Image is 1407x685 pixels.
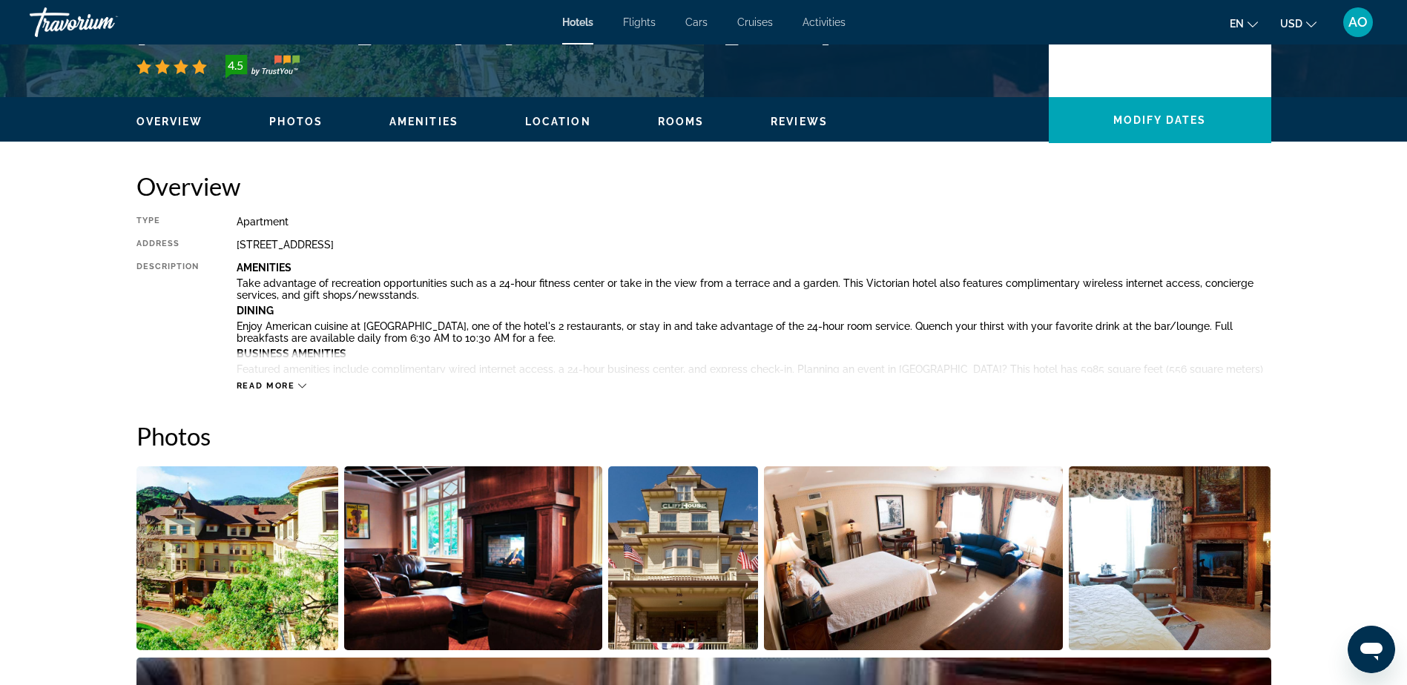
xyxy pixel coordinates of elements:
[685,16,708,28] a: Cars
[562,16,593,28] a: Hotels
[658,115,705,128] button: Rooms
[221,56,251,74] div: 4.5
[608,466,759,651] button: Open full-screen image slider
[1339,7,1377,38] button: User Menu
[136,116,203,128] span: Overview
[237,320,1271,344] p: Enjoy American cuisine at [GEOGRAPHIC_DATA], one of the hotel's 2 restaurants, or stay in and tak...
[269,116,323,128] span: Photos
[771,116,828,128] span: Reviews
[1069,466,1271,651] button: Open full-screen image slider
[1049,97,1271,143] button: Modify Dates
[237,262,291,274] b: Amenities
[389,115,458,128] button: Amenities
[1348,626,1395,673] iframe: Button to launch messaging window
[1348,15,1368,30] span: AO
[623,16,656,28] a: Flights
[237,239,1271,251] div: [STREET_ADDRESS]
[136,421,1271,451] h2: Photos
[237,380,307,391] button: Read more
[1280,13,1317,34] button: Change currency
[1230,13,1258,34] button: Change language
[764,466,1063,651] button: Open full-screen image slider
[803,16,846,28] a: Activities
[1113,114,1206,126] span: Modify Dates
[30,3,178,42] a: Travorium
[237,277,1271,301] p: Take advantage of recreation opportunities such as a 24-hour fitness center or take in the view f...
[771,115,828,128] button: Reviews
[237,381,295,391] span: Read more
[136,466,339,651] button: Open full-screen image slider
[525,115,591,128] button: Location
[136,171,1271,201] h2: Overview
[344,466,602,651] button: Open full-screen image slider
[237,305,274,317] b: Dining
[1230,18,1244,30] span: en
[237,348,346,360] b: Business Amenities
[1280,18,1302,30] span: USD
[136,262,200,373] div: Description
[389,116,458,128] span: Amenities
[136,239,200,251] div: Address
[658,116,705,128] span: Rooms
[136,216,200,228] div: Type
[225,55,300,79] img: TrustYou guest rating badge
[525,116,591,128] span: Location
[136,115,203,128] button: Overview
[269,115,323,128] button: Photos
[237,216,1271,228] div: Apartment
[737,16,773,28] a: Cruises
